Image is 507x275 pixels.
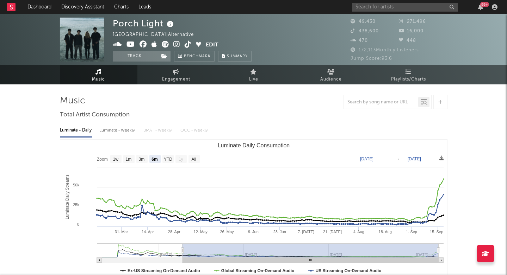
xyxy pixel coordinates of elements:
text: 1. Sep [406,230,417,234]
input: Search by song name or URL [344,100,418,105]
span: Summary [227,55,248,58]
span: 172,113 Monthly Listeners [351,48,419,52]
span: Total Artist Consumption [60,111,130,119]
span: Engagement [162,75,190,84]
text: [DATE] [360,156,373,161]
text: 31. Mar [115,230,128,234]
text: 9. Jun [248,230,258,234]
button: Summary [218,51,252,62]
div: Luminate - Weekly [99,124,136,136]
text: Global Streaming On-Demand Audio [221,268,294,273]
span: 448 [399,38,416,43]
text: 21. [DATE] [323,230,341,234]
span: Audience [320,75,342,84]
text: → [396,156,400,161]
button: 99+ [478,4,483,10]
a: Live [215,65,292,84]
text: YTD [163,157,172,162]
text: All [191,157,196,162]
button: Track [113,51,157,62]
input: Search for artists [352,3,458,12]
text: [DATE] [408,156,421,161]
text: 23. Jun [273,230,286,234]
text: 12. May [193,230,208,234]
span: 16,000 [399,29,423,33]
span: 470 [351,38,368,43]
text: US Streaming On-Demand Audio [315,268,381,273]
button: Edit [206,41,218,50]
div: Luminate - Daily [60,124,92,136]
a: Playlists/Charts [370,65,447,84]
text: 7. [DATE] [298,230,314,234]
div: Porch Light [113,18,175,29]
text: 50k [73,183,79,187]
text: 14. Apr [141,230,154,234]
text: 28. Apr [168,230,180,234]
div: 99 + [480,2,489,7]
text: 1y [179,157,183,162]
text: Ex-US Streaming On-Demand Audio [128,268,200,273]
a: Engagement [137,65,215,84]
text: 1w [113,157,118,162]
text: Luminate Daily Consumption [217,142,290,148]
text: Luminate Daily Streams [64,174,69,219]
span: Playlists/Charts [391,75,426,84]
text: 25k [73,203,79,207]
span: Live [249,75,258,84]
text: 15. Sep [430,230,443,234]
div: [GEOGRAPHIC_DATA] | Alternative [113,31,202,39]
span: Music [92,75,105,84]
span: Benchmark [184,52,211,61]
a: Music [60,65,137,84]
span: 49,430 [351,19,376,24]
a: Audience [292,65,370,84]
span: Jump Score: 93.6 [351,56,392,61]
text: Zoom [97,157,108,162]
text: 1m [125,157,131,162]
text: 0 [77,222,79,226]
span: 271,496 [399,19,426,24]
text: 18. Aug [378,230,391,234]
text: 3m [138,157,144,162]
text: 6m [152,157,157,162]
text: 26. May [220,230,234,234]
a: Benchmark [174,51,215,62]
text: 4. Aug [353,230,364,234]
span: 438,600 [351,29,379,33]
